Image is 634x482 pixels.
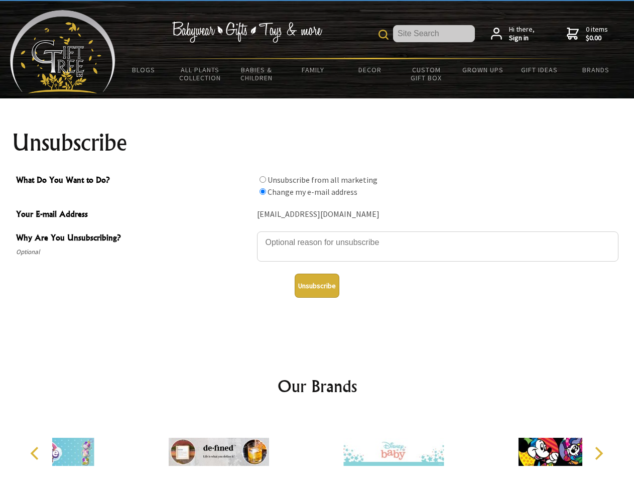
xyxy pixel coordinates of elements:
input: What Do You Want to Do? [260,188,266,195]
img: Babyware - Gifts - Toys and more... [10,10,115,93]
span: Why Are You Unsubscribing? [16,231,252,246]
button: Unsubscribe [295,274,339,298]
span: 0 items [586,25,608,43]
img: product search [378,30,389,40]
a: Hi there,Sign in [491,25,535,43]
button: Next [587,442,609,464]
textarea: Why Are You Unsubscribing? [257,231,618,262]
h1: Unsubscribe [12,131,622,155]
span: What Do You Want to Do? [16,174,252,188]
strong: $0.00 [586,34,608,43]
a: Grown Ups [454,59,511,80]
a: BLOGS [115,59,172,80]
a: Gift Ideas [511,59,568,80]
strong: Sign in [509,34,535,43]
a: All Plants Collection [172,59,229,88]
input: Site Search [393,25,475,42]
a: 0 items$0.00 [567,25,608,43]
label: Change my e-mail address [268,187,357,197]
span: Hi there, [509,25,535,43]
button: Previous [25,442,47,464]
span: Your E-mail Address [16,208,252,222]
a: Family [285,59,342,80]
label: Unsubscribe from all marketing [268,175,377,185]
span: Optional [16,246,252,258]
h2: Our Brands [20,374,614,398]
div: [EMAIL_ADDRESS][DOMAIN_NAME] [257,207,618,222]
input: What Do You Want to Do? [260,176,266,183]
a: Babies & Children [228,59,285,88]
a: Decor [341,59,398,80]
a: Custom Gift Box [398,59,455,88]
img: Babywear - Gifts - Toys & more [172,22,322,43]
a: Brands [568,59,624,80]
